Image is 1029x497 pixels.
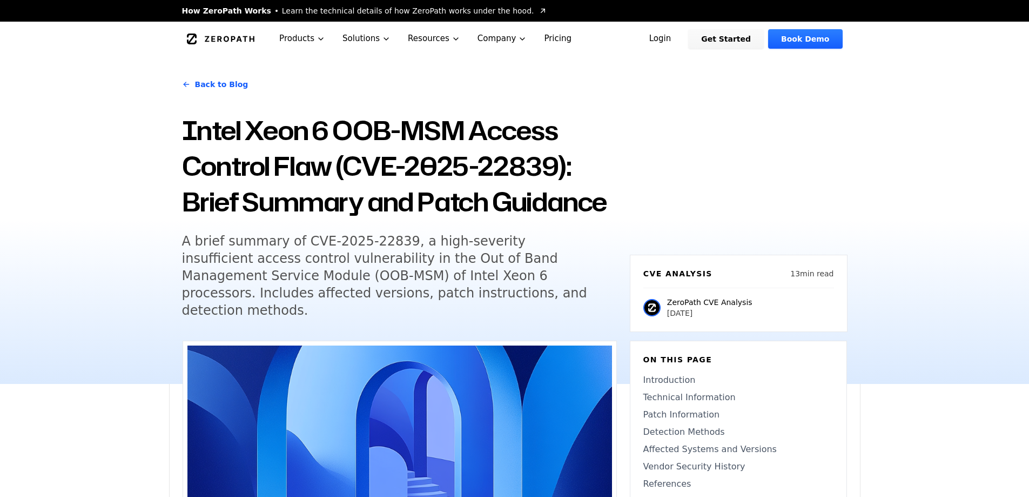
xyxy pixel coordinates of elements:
p: ZeroPath CVE Analysis [667,297,752,308]
p: [DATE] [667,308,752,319]
a: Vendor Security History [643,460,833,473]
p: 13 min read [790,268,833,279]
h1: Intel Xeon 6 OOB-MSM Access Control Flaw (CVE-2025-22839): Brief Summary and Patch Guidance [182,112,617,220]
a: References [643,478,833,491]
a: How ZeroPath WorksLearn the technical details of how ZeroPath works under the hood. [182,5,547,16]
a: Pricing [535,22,580,56]
a: Patch Information [643,408,833,421]
a: Book Demo [768,29,842,49]
button: Resources [399,22,469,56]
nav: Global [169,22,860,56]
button: Solutions [334,22,399,56]
a: Get Started [688,29,764,49]
h6: On this page [643,354,833,365]
a: Back to Blog [182,69,248,100]
button: Products [271,22,334,56]
img: ZeroPath CVE Analysis [643,299,661,316]
a: Introduction [643,374,833,387]
button: Company [469,22,536,56]
a: Detection Methods [643,426,833,439]
h6: CVE Analysis [643,268,712,279]
a: Affected Systems and Versions [643,443,833,456]
span: Learn the technical details of how ZeroPath works under the hood. [282,5,534,16]
h5: A brief summary of CVE-2025-22839, a high-severity insufficient access control vulnerability in t... [182,233,597,319]
a: Technical Information [643,391,833,404]
span: How ZeroPath Works [182,5,271,16]
a: Login [636,29,684,49]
